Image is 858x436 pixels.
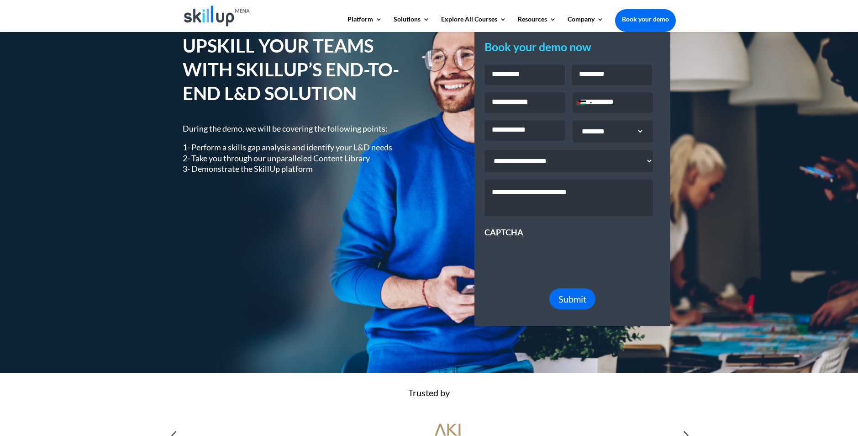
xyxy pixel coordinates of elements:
a: Explore All Courses [441,16,506,32]
div: During the demo, we will be covering the following points: [183,123,416,175]
span: Submit [558,293,586,304]
h3: Book your demo now [484,41,660,57]
iframe: reCAPTCHA [484,238,623,274]
p: 1- Perform a skills gap analysis and identify your L&D needs 2- Take you through our unparalleled... [183,142,416,174]
a: Resources [518,16,556,32]
a: Solutions [394,16,430,32]
div: Selected country [573,93,595,112]
img: Skillup Mena [184,5,250,27]
button: Submit [549,288,595,309]
h1: UPSKILL YOUR TEAMS WITH SKILLUP’S END-TO-END L&D SOLUTION [183,34,416,110]
a: Platform [347,16,382,32]
iframe: Chat Widget [706,337,858,436]
a: Book your demo [615,9,676,29]
a: Company [568,16,604,32]
div: Trusted by [183,388,676,398]
label: CAPTCHA [484,227,523,238]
